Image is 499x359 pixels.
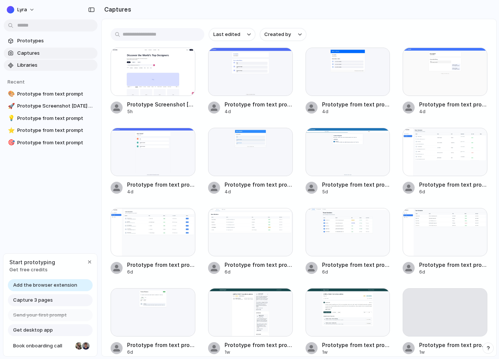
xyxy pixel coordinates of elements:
[13,281,77,289] span: Add the browser extension
[225,100,293,108] div: Prototype from text prompt
[81,341,90,350] div: Christian Iacullo
[7,115,14,122] button: 💡
[127,269,195,275] div: 6d
[8,324,93,336] a: Get desktop app
[13,342,72,350] span: Book onboarding call
[17,139,94,147] span: Prototype from text prompt
[322,269,390,275] div: 6d
[127,349,195,356] div: 6d
[8,126,13,135] div: ⭐
[8,102,13,111] div: 🚀
[4,137,97,148] a: 🎯Prototype from text prompt
[322,100,390,108] div: Prototype from text prompt
[4,35,97,46] a: Prototypes
[225,269,293,275] div: 6d
[322,108,390,115] div: 4d
[4,88,97,100] a: 🎨Prototype from text prompt
[322,341,390,349] div: Prototype from text prompt
[127,181,195,188] div: Prototype from text prompt
[7,79,25,85] span: Recent
[419,269,487,275] div: 6d
[4,125,97,136] a: ⭐Prototype from text prompt
[260,28,306,41] button: Created by
[225,108,293,115] div: 4d
[17,61,94,69] span: Libraries
[17,90,94,98] span: Prototype from text prompt
[127,108,195,115] div: 5h
[17,102,94,110] span: Prototype Screenshot [DATE] 5.59.18 pm.png
[13,311,67,319] span: Send your first prompt
[419,108,487,115] div: 4d
[4,4,39,16] button: Lyra
[419,341,487,349] div: Prototype from text prompt
[13,326,53,334] span: Get desktop app
[209,28,255,41] button: Last edited
[7,90,14,98] button: 🎨
[419,349,487,356] div: 1w
[419,261,487,269] div: Prototype from text prompt
[225,341,293,349] div: Prototype from text prompt
[17,127,94,134] span: Prototype from text prompt
[322,349,390,356] div: 1w
[127,341,195,349] div: Prototype from text prompt
[127,100,195,108] div: Prototype Screenshot [DATE] 5.59.18 pm.png
[101,5,131,14] h2: Captures
[4,100,97,112] a: 🚀Prototype Screenshot [DATE] 5.59.18 pm.png
[127,261,195,269] div: Prototype from text prompt
[322,188,390,195] div: 5d
[419,188,487,195] div: 6d
[8,340,93,352] a: Book onboarding call
[8,279,93,291] a: Add the browser extension
[322,181,390,188] div: Prototype from text prompt
[419,181,487,188] div: Prototype from text prompt
[17,37,94,45] span: Prototypes
[8,114,13,123] div: 💡
[213,31,240,38] span: Last edited
[225,261,293,269] div: Prototype from text prompt
[7,139,14,147] button: 🎯
[4,48,97,59] a: Captures
[17,115,94,122] span: Prototype from text prompt
[9,258,55,266] span: Start prototyping
[7,127,14,134] button: ⭐
[9,266,55,274] span: Get free credits
[8,90,13,98] div: 🎨
[8,138,13,147] div: 🎯
[7,102,14,110] button: 🚀
[225,349,293,356] div: 1w
[13,296,53,304] span: Capture 3 pages
[322,261,390,269] div: Prototype from text prompt
[264,31,291,38] span: Created by
[75,341,84,350] div: Nicole Kubica
[225,188,293,195] div: 4d
[17,6,27,13] span: Lyra
[4,113,97,124] a: 💡Prototype from text prompt
[225,181,293,188] div: Prototype from text prompt
[17,49,94,57] span: Captures
[4,60,97,71] a: Libraries
[127,188,195,195] div: 4d
[419,100,487,108] div: Prototype from text prompt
